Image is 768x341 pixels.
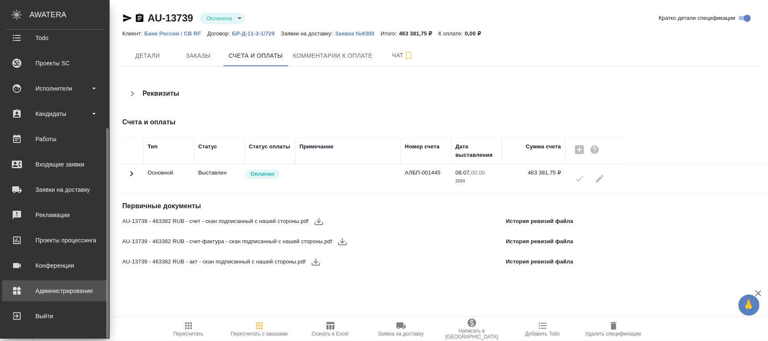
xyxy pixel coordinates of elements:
p: Все изменения в спецификации заблокированы [198,169,240,177]
span: Кратко детали спецификации [659,14,736,22]
div: Номер счета [405,142,439,151]
span: Удалить спецификацию [585,331,641,337]
a: Выйти [2,306,108,327]
h4: Первичные документы [122,201,577,211]
span: Заявка на доставку [378,331,423,337]
span: Заказы [178,51,218,61]
button: Удалить спецификацию [578,317,649,341]
span: Написать в [GEOGRAPHIC_DATA] [442,328,502,340]
a: Конференции [2,255,108,276]
button: Пересчитать [153,317,224,341]
td: Основной [143,164,194,194]
div: Оплачена [200,13,245,24]
p: Итого: [381,30,399,37]
div: Работы [6,133,103,145]
span: AU-13739 - 463382 RUB - счет - скан подписанный с нашей стороны.pdf [122,217,309,226]
span: 🙏 [742,296,756,314]
p: Оплачен [251,170,275,178]
p: Заявка №9300 [335,30,380,37]
a: Рекламации [2,204,108,226]
div: Входящие заявки [6,158,103,171]
div: Тип [148,142,158,151]
div: Сумма счета [526,142,561,151]
button: Заявка на доставку [366,317,437,341]
a: Заявки на доставку [2,179,108,200]
p: Клиент: [122,30,144,37]
div: Проекты SC [6,57,103,70]
div: Исполнители [6,82,103,95]
button: Написать в [GEOGRAPHIC_DATA] [437,317,507,341]
span: Детали [127,51,168,61]
button: Скопировать ссылку для ЯМессенджера [122,13,132,23]
p: К оплате: [438,30,465,37]
button: Скопировать ссылку [135,13,145,23]
span: AU-13739 - 463382 RUB - акт - скан подписанный с нашей стороны.pdf [122,258,306,266]
a: Администрирование [2,280,108,301]
div: Todo [6,32,103,44]
h4: Реквизиты [143,89,179,99]
button: Оплачена [204,15,234,22]
a: AU-13739 [148,12,193,24]
span: Комментарии к оплате [293,51,373,61]
p: Договор: [207,30,232,37]
div: Администрирование [6,285,103,297]
p: 463 381,75 ₽ [399,30,438,37]
a: Банк России / CB RF [144,30,207,37]
div: Примечание [299,142,334,151]
p: История ревизий файла [506,258,574,266]
div: Конференции [6,259,103,272]
span: Счета и оплаты [229,51,283,61]
a: Todo [2,27,108,48]
h4: Счета и оплаты [122,117,577,127]
button: Пересчитать с заказами [224,317,295,341]
span: Пересчитать [173,331,203,337]
p: 0,00 ₽ [465,30,487,37]
span: Скачать в Excel [312,331,348,337]
a: Проекты SC [2,53,108,74]
button: 🙏 [738,295,760,316]
td: 463 381,75 ₽ [502,164,565,194]
button: Добавить Todo [507,317,578,341]
p: 2024 [455,177,498,185]
a: Входящие заявки [2,154,108,175]
a: БР-Д-11-3-1/729 [232,30,281,37]
div: Заявки на доставку [6,183,103,196]
p: Заявки на доставку: [281,30,335,37]
span: Toggle Row Expanded [127,174,137,180]
svg: Подписаться [404,51,414,61]
p: 08.07, [455,169,471,176]
a: Работы [2,129,108,150]
span: AU-13739 - 463382 RUB - счет-фактура - скан подписанный с нашей стороны.pdf [122,237,332,246]
div: AWATERA [30,6,110,23]
span: Пересчитать с заказами [231,331,288,337]
button: Скачать в Excel [295,317,366,341]
p: История ревизий файла [506,217,574,226]
div: Статус [198,142,217,151]
div: Рекламации [6,209,103,221]
div: Выйти [6,310,103,322]
td: АЛБП-001445 [401,164,451,194]
p: 00:00 [471,169,485,176]
button: Заявка №9300 [335,30,380,38]
div: Кандидаты [6,107,103,120]
p: История ревизий файла [506,237,574,246]
a: Проекты процессинга [2,230,108,251]
span: Чат [383,50,423,61]
div: Статус оплаты [249,142,290,151]
div: Дата выставления [455,142,498,159]
div: Проекты процессинга [6,234,103,247]
span: Добавить Todo [525,331,560,337]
